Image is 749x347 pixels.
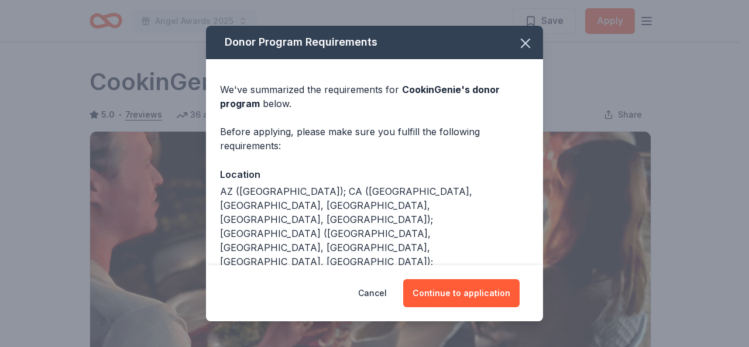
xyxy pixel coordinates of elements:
div: We've summarized the requirements for below. [220,83,529,111]
div: Location [220,167,529,182]
div: Donor Program Requirements [206,26,543,59]
button: Continue to application [403,279,520,307]
div: Before applying, please make sure you fulfill the following requirements: [220,125,529,153]
button: Cancel [358,279,387,307]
